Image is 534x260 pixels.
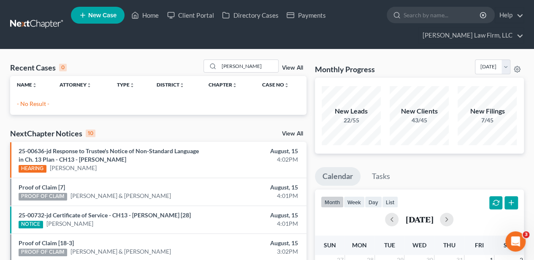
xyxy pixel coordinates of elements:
[322,106,381,116] div: New Leads
[210,247,298,256] div: 3:02PM
[219,60,278,72] input: Search by name...
[505,231,526,252] iframe: Intercom live chat
[495,8,523,23] a: Help
[322,116,381,125] div: 22/55
[315,167,361,186] a: Calendar
[19,184,65,191] a: Proof of Claim [7]
[232,83,237,88] i: unfold_more
[60,81,92,88] a: Attorneyunfold_more
[210,183,298,192] div: August, 15
[321,196,344,208] button: month
[384,241,395,249] span: Tue
[210,219,298,228] div: 4:01PM
[10,128,95,138] div: NextChapter Notices
[117,81,135,88] a: Typeunfold_more
[19,147,199,163] a: 25-00636-jd Response to Trustee's Notice of Non-Standard Language in Ch. 13 Plan - CH13 - [PERSON...
[364,167,398,186] a: Tasks
[19,249,67,256] div: PROOF OF CLAIM
[10,62,67,73] div: Recent Cases
[209,81,237,88] a: Chapterunfold_more
[443,241,455,249] span: Thu
[458,116,517,125] div: 7/45
[70,247,171,256] a: [PERSON_NAME] & [PERSON_NAME]
[352,241,367,249] span: Mon
[157,81,184,88] a: Districtunfold_more
[365,196,382,208] button: day
[210,192,298,200] div: 4:01PM
[70,192,171,200] a: [PERSON_NAME] & [PERSON_NAME]
[282,131,303,137] a: View All
[282,8,330,23] a: Payments
[19,221,43,228] div: NOTICE
[127,8,163,23] a: Home
[88,12,117,19] span: New Case
[130,83,135,88] i: unfold_more
[504,241,514,249] span: Sat
[19,193,67,200] div: PROOF OF CLAIM
[19,239,74,246] a: Proof of Claim [18-3]
[405,215,433,224] h2: [DATE]
[418,28,523,43] a: [PERSON_NAME] Law Firm, LLC
[163,8,218,23] a: Client Portal
[179,83,184,88] i: unfold_more
[19,211,191,219] a: 25-00732-jd Certificate of Service - CH13 - [PERSON_NAME] [28]
[412,241,426,249] span: Wed
[210,147,298,155] div: August, 15
[210,155,298,164] div: 4:02PM
[218,8,282,23] a: Directory Cases
[474,241,483,249] span: Fri
[284,83,289,88] i: unfold_more
[210,211,298,219] div: August, 15
[282,65,303,71] a: View All
[404,7,481,23] input: Search by name...
[17,81,37,88] a: Nameunfold_more
[50,164,97,172] a: [PERSON_NAME]
[17,100,300,108] p: - No Result -
[86,130,95,137] div: 10
[390,106,449,116] div: New Clients
[32,83,37,88] i: unfold_more
[390,116,449,125] div: 43/45
[344,196,365,208] button: week
[323,241,336,249] span: Sun
[523,231,529,238] span: 3
[19,165,46,173] div: HEARING
[210,239,298,247] div: August, 15
[59,64,67,71] div: 0
[87,83,92,88] i: unfold_more
[262,81,289,88] a: Case Nounfold_more
[315,64,375,74] h3: Monthly Progress
[458,106,517,116] div: New Filings
[382,196,398,208] button: list
[46,219,93,228] a: [PERSON_NAME]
